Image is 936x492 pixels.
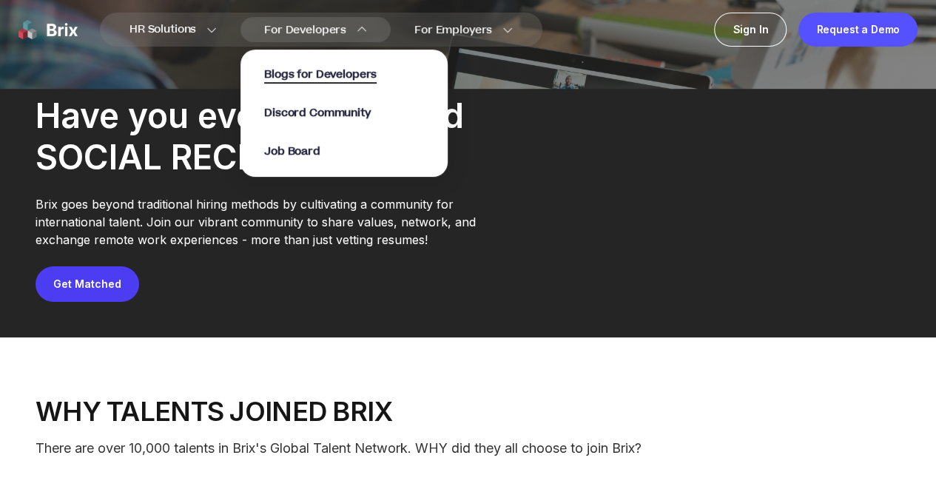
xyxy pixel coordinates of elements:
[36,266,139,302] button: Get Matched
[53,277,121,290] a: Get Matched
[264,105,370,121] span: Discord Community
[264,67,377,84] span: Blogs for Developers
[36,438,900,459] p: There are over 10,000 talents in Brix's Global Talent Network. WHY did they all choose to join Brix?
[714,13,787,47] a: Sign In
[264,144,320,159] span: Job Board
[36,95,524,178] div: Have you ever considered SOCIAL RECRUITING?
[129,18,196,41] span: HR Solutions
[798,13,918,47] a: Request a Demo
[36,195,524,249] p: Brix goes beyond traditional hiring methods by cultivating a community for international talent. ...
[264,22,346,38] span: For Developers
[36,397,900,426] p: Why talents joined Brix
[264,66,377,82] a: Blogs for Developers
[414,22,492,38] span: For Employers
[264,143,320,159] a: Job Board
[264,104,370,121] a: Discord Community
